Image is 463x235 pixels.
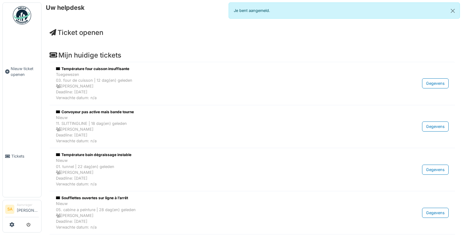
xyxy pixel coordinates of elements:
[422,78,449,88] div: Gegevens
[54,65,450,103] a: Température four cuisson insuffisante Toegewezen03. four de cuisson | 12 dag(en) geleden [PERSON_...
[5,203,39,217] a: SA Aanvrager[PERSON_NAME]
[11,66,39,77] span: Nieuw ticket openen
[46,4,85,11] h6: Uw helpdesk
[17,203,39,207] div: Aanvrager
[422,208,449,218] div: Gegevens
[422,121,449,132] div: Gegevens
[446,3,460,19] button: Close
[50,51,455,59] h4: Mijn huidige tickets
[13,6,31,24] img: Badge_color-CXgf-gQk.svg
[56,195,380,201] div: Soufflettes ouvertes sur ligne à l’arrêt
[422,165,449,175] div: Gegevens
[56,115,380,144] div: Nieuw 11. SLITTINGLINE | 18 dag(en) geleden [PERSON_NAME] Deadline: [DATE] Verwachte datum: n/a
[54,194,450,232] a: Soufflettes ouvertes sur ligne à l’arrêt Nieuw05. cabine a peinture | 28 dag(en) geleden [PERSON_...
[50,28,103,36] a: Ticket openen
[56,201,380,230] div: Nieuw 05. cabine a peinture | 28 dag(en) geleden [PERSON_NAME] Deadline: [DATE] Verwachte datum: n/a
[3,115,41,197] a: Tickets
[11,153,39,159] span: Tickets
[3,28,41,115] a: Nieuw ticket openen
[56,158,380,187] div: Nieuw 01. tunnel | 22 dag(en) geleden [PERSON_NAME] Deadline: [DATE] Verwachte datum: n/a
[56,109,380,115] div: Convoyeur pas active mais bande tourne
[54,151,450,188] a: Température bain dégraissage instable Nieuw01. tunnel | 22 dag(en) geleden [PERSON_NAME]Deadline:...
[56,152,380,158] div: Température bain dégraissage instable
[54,108,450,146] a: Convoyeur pas active mais bande tourne Nieuw11. SLITTINGLINE | 18 dag(en) geleden [PERSON_NAME]De...
[229,2,460,19] div: Je bent aangemeld.
[17,203,39,216] li: [PERSON_NAME]
[56,66,380,72] div: Température four cuisson insuffisante
[56,72,380,101] div: Toegewezen 03. four de cuisson | 12 dag(en) geleden [PERSON_NAME] Deadline: [DATE] Verwachte datu...
[5,205,14,214] li: SA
